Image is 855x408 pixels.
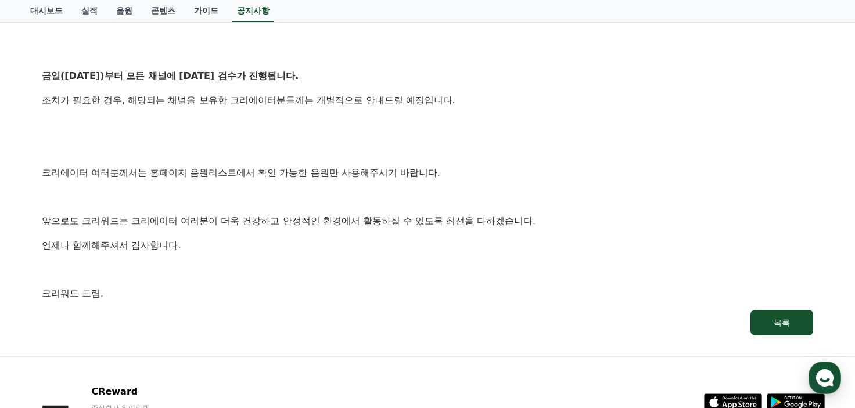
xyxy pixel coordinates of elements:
[91,385,233,399] p: CReward
[42,93,813,108] p: 조치가 필요한 경우, 해당되는 채널을 보유한 크리에이터분들께는 개별적으로 안내드릴 예정입니다.
[37,329,44,338] span: 홈
[106,330,120,339] span: 대화
[42,214,813,229] p: 앞으로도 크리워드는 크리에이터 여러분이 더욱 건강하고 안정적인 환경에서 활동하실 수 있도록 최선을 다하겠습니다.
[179,329,193,338] span: 설정
[42,286,813,301] p: 크리워드 드림.
[42,70,299,81] u: 금일([DATE])부터 모든 채널에 [DATE] 검수가 진행됩니다.
[150,312,223,341] a: 설정
[42,165,813,180] p: 크리에이터 여러분께서는 홈페이지 음원리스트에서 확인 가능한 음원만 사용해주시기 바랍니다.
[750,310,813,335] button: 목록
[77,312,150,341] a: 대화
[42,238,813,253] p: 언제나 함께해주셔서 감사합니다.
[42,310,813,335] a: 목록
[3,312,77,341] a: 홈
[774,317,790,328] div: 목록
